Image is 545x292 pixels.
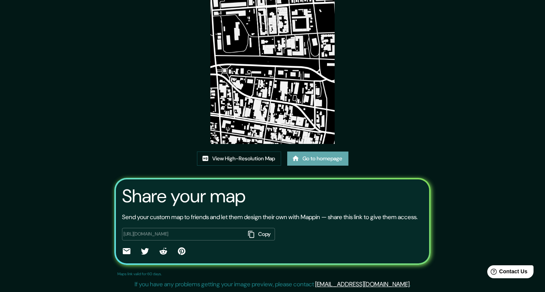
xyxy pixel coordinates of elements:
[122,213,418,222] p: Send your custom map to friends and let them design their own with Mappin — share this link to gi...
[315,280,410,288] a: [EMAIL_ADDRESS][DOMAIN_NAME]
[135,280,411,289] p: If you have any problems getting your image preview, please contact .
[122,186,246,207] h3: Share your map
[117,271,162,277] p: Maps link valid for 60 days.
[245,228,275,240] button: Copy
[477,262,537,284] iframe: Help widget launcher
[197,152,281,166] a: View High-Resolution Map
[287,152,348,166] a: Go to homepage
